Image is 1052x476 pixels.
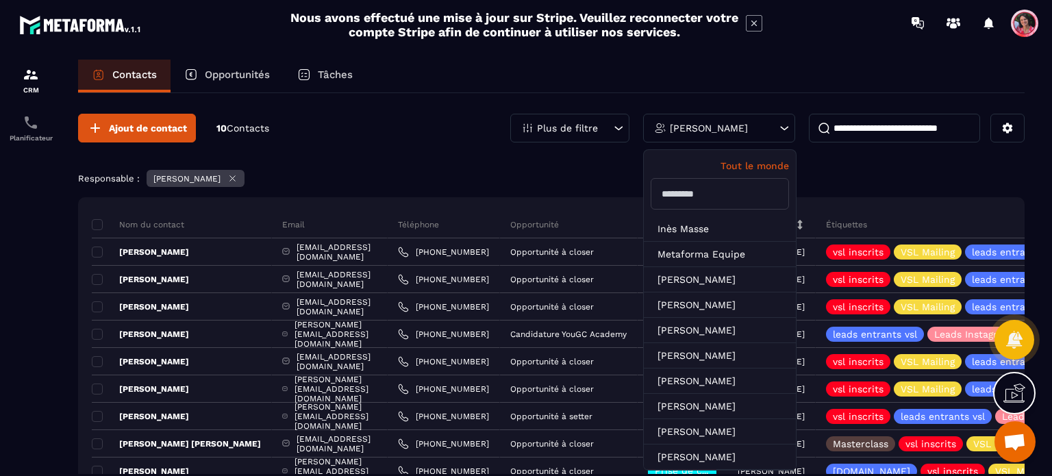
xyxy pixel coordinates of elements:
[738,466,805,476] p: [PERSON_NAME]
[644,444,796,470] li: [PERSON_NAME]
[927,466,978,476] p: vsl inscrits
[833,275,884,284] p: vsl inscrits
[510,219,559,230] p: Opportunité
[153,174,221,184] p: [PERSON_NAME]
[92,384,189,394] p: [PERSON_NAME]
[92,219,184,230] p: Nom du contact
[901,275,955,284] p: VSL Mailing
[901,384,955,394] p: VSL Mailing
[398,329,489,340] a: [PHONE_NUMBER]
[398,247,489,258] a: [PHONE_NUMBER]
[78,114,196,142] button: Ajout de contact
[901,302,955,312] p: VSL Mailing
[205,68,270,81] p: Opportunités
[833,439,888,449] p: Masterclass
[833,357,884,366] p: vsl inscrits
[973,439,1027,449] p: VSL Mailing
[398,438,489,449] a: [PHONE_NUMBER]
[510,384,594,394] p: Opportunité à closer
[644,267,796,292] li: [PERSON_NAME]
[670,123,748,133] p: [PERSON_NAME]
[23,66,39,83] img: formation
[901,357,955,366] p: VSL Mailing
[905,439,956,449] p: vsl inscrits
[644,343,796,368] li: [PERSON_NAME]
[934,329,1012,339] p: Leads Instagram
[833,412,884,421] p: vsl inscrits
[833,329,917,339] p: leads entrants vsl
[644,318,796,343] li: [PERSON_NAME]
[398,301,489,312] a: [PHONE_NUMBER]
[216,122,269,135] p: 10
[109,121,187,135] span: Ajout de contact
[398,274,489,285] a: [PHONE_NUMBER]
[3,104,58,152] a: schedulerschedulerPlanificateur
[644,368,796,394] li: [PERSON_NAME]
[644,216,796,242] li: Inès Masse
[92,411,189,422] p: [PERSON_NAME]
[19,12,142,37] img: logo
[92,301,189,312] p: [PERSON_NAME]
[510,275,594,284] p: Opportunité à closer
[644,394,796,419] li: [PERSON_NAME]
[833,302,884,312] p: vsl inscrits
[92,247,189,258] p: [PERSON_NAME]
[23,114,39,131] img: scheduler
[833,466,910,476] p: [DOMAIN_NAME]
[78,60,171,92] a: Contacts
[510,357,594,366] p: Opportunité à closer
[290,10,739,39] h2: Nous avons effectué une mise à jour sur Stripe. Veuillez reconnecter votre compte Stripe afin de ...
[510,439,594,449] p: Opportunité à closer
[901,247,955,257] p: VSL Mailing
[644,292,796,318] li: [PERSON_NAME]
[651,160,789,171] p: Tout le monde
[644,419,796,444] li: [PERSON_NAME]
[994,421,1036,462] div: Ouvrir le chat
[826,219,867,230] p: Étiquettes
[537,123,598,133] p: Plus de filtre
[510,412,592,421] p: Opportunité à setter
[510,247,594,257] p: Opportunité à closer
[318,68,353,81] p: Tâches
[3,134,58,142] p: Planificateur
[833,384,884,394] p: vsl inscrits
[995,466,1049,476] p: VSL Mailing
[78,173,140,184] p: Responsable :
[227,123,269,134] span: Contacts
[3,86,58,94] p: CRM
[510,302,594,312] p: Opportunité à closer
[282,219,305,230] p: Email
[112,68,157,81] p: Contacts
[92,356,189,367] p: [PERSON_NAME]
[398,219,439,230] p: Téléphone
[510,329,627,339] p: Candidature YouGC Academy
[3,56,58,104] a: formationformationCRM
[398,411,489,422] a: [PHONE_NUMBER]
[398,384,489,394] a: [PHONE_NUMBER]
[398,356,489,367] a: [PHONE_NUMBER]
[92,329,189,340] p: [PERSON_NAME]
[92,438,261,449] p: [PERSON_NAME] [PERSON_NAME]
[284,60,366,92] a: Tâches
[92,274,189,285] p: [PERSON_NAME]
[901,412,985,421] p: leads entrants vsl
[644,242,796,267] li: Metaforma Equipe
[833,247,884,257] p: vsl inscrits
[510,466,594,476] p: Opportunité à closer
[171,60,284,92] a: Opportunités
